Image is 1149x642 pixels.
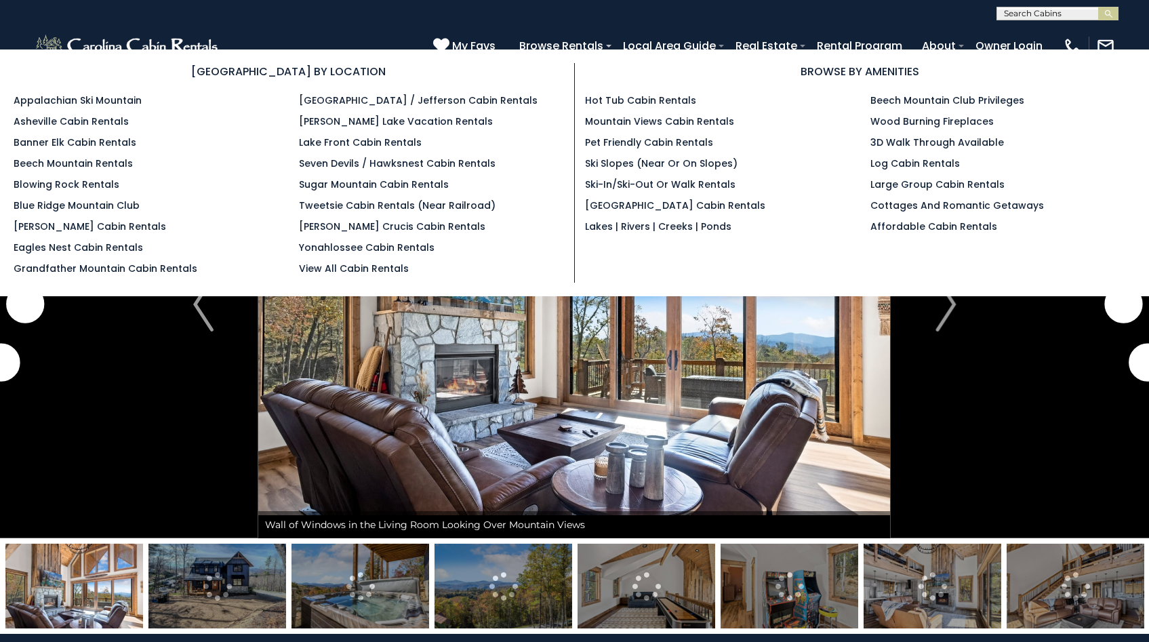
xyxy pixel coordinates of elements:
[299,157,496,170] a: Seven Devils / Hawksnest Cabin Rentals
[14,63,564,80] h3: [GEOGRAPHIC_DATA] BY LOCATION
[148,544,286,628] img: 167585719
[14,178,119,191] a: Blowing Rock Rentals
[721,544,858,628] img: 167447321
[585,136,713,149] a: Pet Friendly Cabin Rentals
[864,544,1001,628] img: 167447278
[299,220,485,233] a: [PERSON_NAME] Crucis Cabin Rentals
[935,277,956,332] img: arrow
[14,220,166,233] a: [PERSON_NAME] Cabin Rentals
[433,37,499,55] a: My Favs
[585,63,1136,80] h3: BROWSE BY AMENITIES
[14,94,142,107] a: Appalachian Ski Mountain
[585,220,731,233] a: Lakes | Rivers | Creeks | Ponds
[14,241,143,254] a: Eagles Nest Cabin Rentals
[299,262,409,275] a: View All Cabin Rentals
[193,277,214,332] img: arrow
[870,199,1044,212] a: Cottages and Romantic Getaways
[578,544,715,628] img: 167447322
[299,94,538,107] a: [GEOGRAPHIC_DATA] / Jefferson Cabin Rentals
[452,37,496,54] span: My Favs
[969,34,1049,58] a: Owner Login
[5,544,143,628] img: 167447276
[1096,37,1115,56] img: mail-regular-white.png
[585,178,735,191] a: Ski-in/Ski-Out or Walk Rentals
[14,136,136,149] a: Banner Elk Cabin Rentals
[34,33,222,60] img: White-1-2.png
[1063,37,1082,56] img: phone-regular-white.png
[14,199,140,212] a: Blue Ridge Mountain Club
[585,115,734,128] a: Mountain Views Cabin Rentals
[435,544,572,628] img: 167447324
[585,94,696,107] a: Hot Tub Cabin Rentals
[148,71,259,538] button: Previous
[870,178,1005,191] a: Large Group Cabin Rentals
[14,115,129,128] a: Asheville Cabin Rentals
[299,178,449,191] a: Sugar Mountain Cabin Rentals
[616,34,723,58] a: Local Area Guide
[1007,544,1144,628] img: 167447277
[585,157,738,170] a: Ski Slopes (Near or On Slopes)
[891,71,1001,538] button: Next
[585,199,765,212] a: [GEOGRAPHIC_DATA] Cabin Rentals
[14,262,197,275] a: Grandfather Mountain Cabin Rentals
[512,34,610,58] a: Browse Rentals
[870,94,1024,107] a: Beech Mountain Club Privileges
[258,511,890,538] div: Wall of Windows in the Living Room Looking Over Mountain Views
[870,136,1004,149] a: 3D Walk Through Available
[291,544,429,628] img: 167447335
[870,220,997,233] a: Affordable Cabin Rentals
[810,34,909,58] a: Rental Program
[14,157,133,170] a: Beech Mountain Rentals
[299,199,496,212] a: Tweetsie Cabin Rentals (Near Railroad)
[915,34,963,58] a: About
[870,115,994,128] a: Wood Burning Fireplaces
[299,136,422,149] a: Lake Front Cabin Rentals
[299,241,435,254] a: Yonahlossee Cabin Rentals
[299,115,493,128] a: [PERSON_NAME] Lake Vacation Rentals
[870,157,960,170] a: Log Cabin Rentals
[729,34,804,58] a: Real Estate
